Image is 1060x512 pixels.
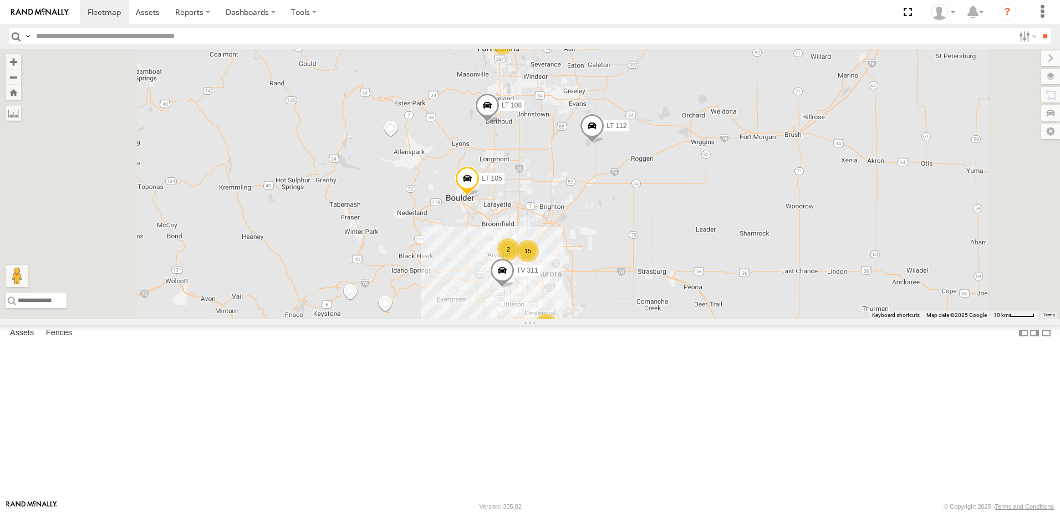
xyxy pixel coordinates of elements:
label: Dock Summary Table to the Left [1018,325,1029,341]
label: Assets [4,325,39,341]
div: 15 [517,240,539,262]
div: Version: 305.02 [480,503,522,510]
label: Measure [6,105,21,121]
a: Terms [1043,313,1055,318]
span: TV 311 [517,267,538,274]
a: Terms and Conditions [995,503,1054,510]
label: Fences [40,325,78,341]
label: Hide Summary Table [1041,325,1052,341]
span: LT 112 [607,122,626,130]
img: rand-logo.svg [11,8,69,16]
i: ? [998,3,1016,21]
a: Visit our Website [6,501,57,512]
button: Zoom in [6,54,21,69]
label: Search Query [23,28,32,44]
button: Keyboard shortcuts [872,311,920,319]
button: Map Scale: 10 km per 42 pixels [990,311,1038,319]
div: 2 [535,314,557,336]
div: © Copyright 2025 - [944,503,1054,510]
button: Drag Pegman onto the map to open Street View [6,265,28,287]
label: Map Settings [1041,124,1060,139]
label: Dock Summary Table to the Right [1029,325,1040,341]
div: 2 [497,238,519,260]
button: Zoom out [6,69,21,85]
div: Bill Guildner [927,4,959,21]
span: Map data ©2025 Google [926,312,987,318]
span: LT 108 [502,102,522,110]
label: Search Filter Options [1015,28,1038,44]
span: 10 km [993,312,1009,318]
button: Zoom Home [6,85,21,100]
span: LT 105 [482,175,502,182]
